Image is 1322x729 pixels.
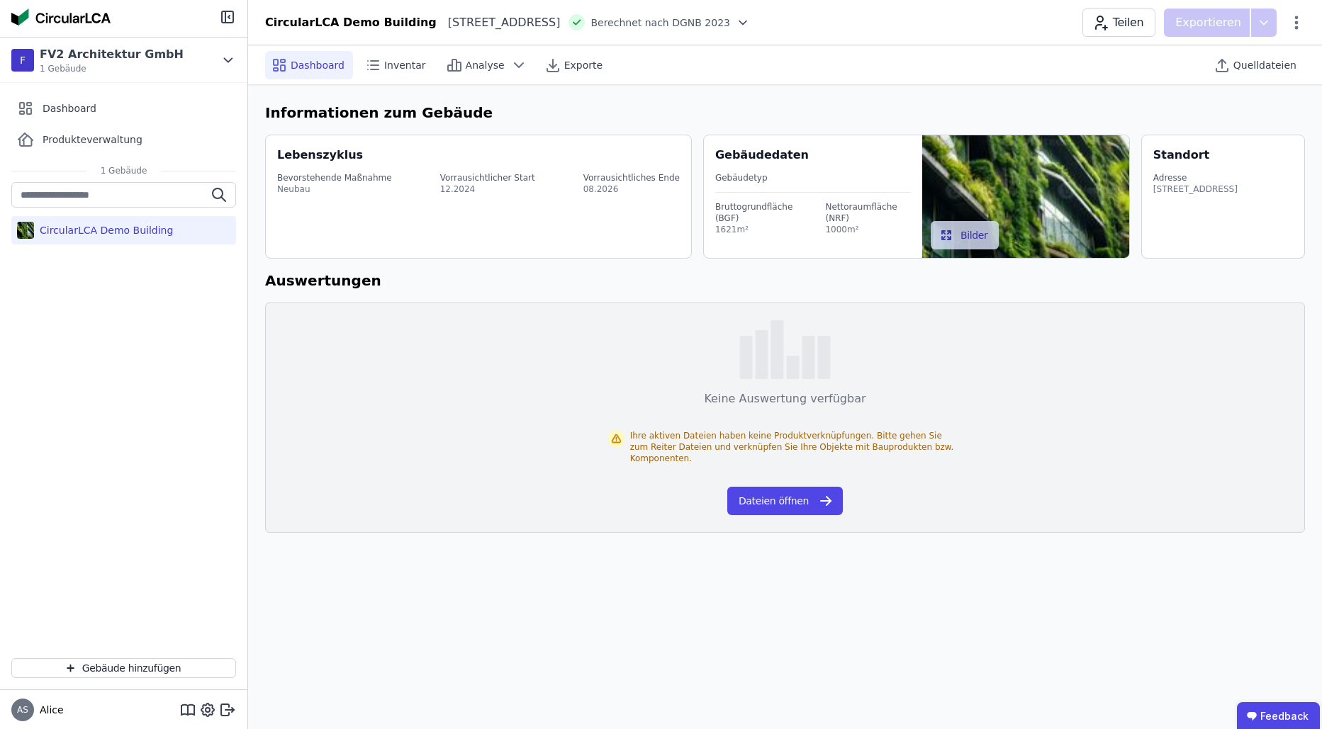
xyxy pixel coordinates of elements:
h6: Informationen zum Gebäude [265,102,1305,123]
img: empty-state [739,320,831,379]
div: Gebäudetyp [715,172,911,183]
button: Teilen [1082,9,1155,37]
div: 1621m² [715,224,806,235]
div: FV2 Architektur GmbH [40,46,184,63]
img: CircularLCA Demo Building [17,219,34,242]
div: [STREET_ADDRESS] [437,14,561,31]
button: Gebäude hinzufügen [11,658,236,678]
span: Alice [34,703,64,717]
div: Bruttogrundfläche (BGF) [715,201,806,224]
span: Exporte [564,58,603,72]
div: Keine Auswertung verfügbar [704,390,866,407]
div: CircularLCA Demo Building [34,223,173,237]
span: Analyse [466,58,505,72]
div: CircularLCA Demo Building [265,14,437,31]
span: 1 Gebäude [86,165,162,176]
span: Dashboard [291,58,344,72]
div: Vorrausichtlicher Start [440,172,535,183]
div: 08.2026 [583,183,680,195]
div: Standort [1153,147,1209,164]
button: Dateien öffnen [727,487,843,515]
div: Ihre aktiven Dateien haben keine Produktverknüpfungen. Bitte gehen Sie zum Reiter Dateien und ver... [630,430,963,464]
div: [STREET_ADDRESS] [1153,183,1238,195]
div: 12.2024 [440,183,535,195]
h6: Auswertungen [265,270,1305,291]
div: Vorrausichtliches Ende [583,172,680,183]
img: Concular [11,9,111,26]
button: Bilder [931,221,999,249]
div: Bevorstehende Maßnahme [277,172,392,183]
div: Nettoraumfläche (NRF) [825,201,910,224]
span: Inventar [384,58,426,72]
div: F [11,49,34,72]
span: Dashboard [43,101,96,115]
span: 1 Gebäude [40,63,184,74]
p: Exportieren [1175,14,1244,31]
div: Gebäudedaten [715,147,922,164]
span: Produkteverwaltung [43,132,142,147]
div: Adresse [1153,172,1238,183]
span: AS [17,706,28,714]
div: Lebenszyklus [277,147,363,164]
span: Quelldateien [1233,58,1296,72]
div: Neubau [277,183,392,195]
div: 1000m² [825,224,910,235]
span: Berechnet nach DGNB 2023 [590,16,730,30]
